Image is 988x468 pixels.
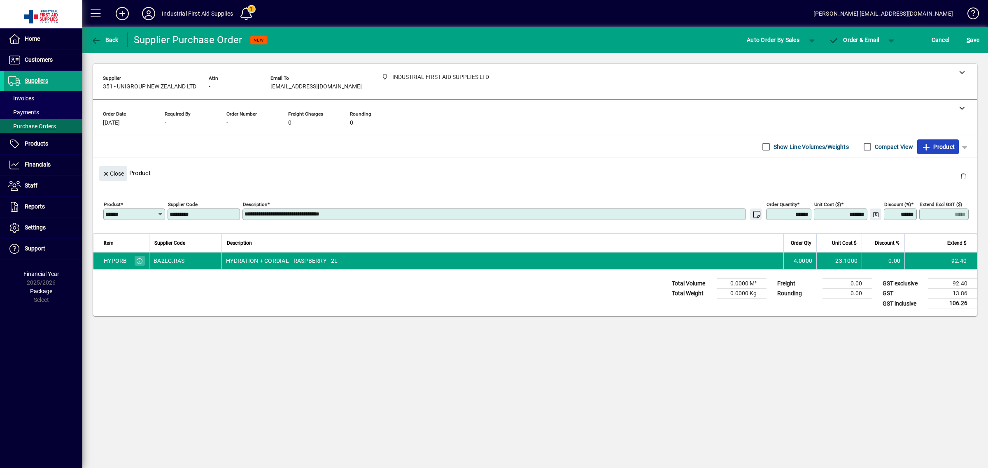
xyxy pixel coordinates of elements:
td: 92.40 [928,279,977,289]
span: 0 [288,120,291,126]
mat-label: Description [243,202,267,207]
div: [PERSON_NAME] [EMAIL_ADDRESS][DOMAIN_NAME] [813,7,953,20]
mat-label: Supplier Code [168,202,198,207]
td: GST inclusive [878,299,928,309]
span: Staff [25,182,37,189]
td: GST exclusive [878,279,928,289]
div: Supplier Purchase Order [134,33,242,46]
app-page-header-button: Close [97,169,129,177]
span: 351 - UNIGROUP NEW ZEALAND LTD [103,83,196,90]
td: 13.86 [928,289,977,299]
span: Purchase Orders [8,123,56,130]
label: Show Line Volumes/Weights [772,143,849,151]
a: Knowledge Base [961,2,978,28]
span: - [165,120,166,126]
span: Auto Order By Sales [747,33,799,46]
span: Back [91,37,119,43]
span: [DATE] [103,120,120,126]
td: 0.00 [862,253,904,269]
span: Package [30,288,52,294]
span: Discount % [875,239,899,248]
td: 92.40 [904,253,977,269]
app-page-header-button: Delete [953,172,973,180]
button: Back [89,32,121,47]
a: Reports [4,197,82,217]
td: Freight [773,279,823,289]
span: Reports [25,203,45,210]
mat-label: Discount (%) [884,202,911,207]
a: Purchase Orders [4,119,82,133]
span: Invoices [8,95,34,102]
td: 106.26 [928,299,977,309]
button: Order & Email [825,32,883,47]
span: - [226,120,228,126]
span: - [209,83,210,90]
mat-label: Product [104,202,121,207]
button: Auto Order By Sales [743,32,804,47]
button: Save [965,32,981,47]
span: [EMAIL_ADDRESS][DOMAIN_NAME] [270,83,362,90]
span: Extend $ [947,239,967,248]
span: NEW [254,37,264,43]
td: 4.0000 [783,253,816,269]
span: Item [104,239,114,248]
a: Products [4,134,82,154]
td: BA2LC.RAS [149,253,221,269]
span: Cancel [932,33,950,46]
td: 0.00 [823,289,872,299]
a: Invoices [4,91,82,105]
a: Support [4,239,82,259]
td: GST [878,289,928,299]
td: Total Weight [668,289,717,299]
a: Home [4,29,82,49]
span: Settings [25,224,46,231]
span: Support [25,245,45,252]
a: Customers [4,50,82,70]
mat-label: Extend excl GST ($) [920,202,962,207]
td: 0.00 [823,279,872,289]
label: Compact View [873,143,913,151]
td: 23.1000 [816,253,862,269]
span: Description [227,239,252,248]
span: S [967,37,970,43]
a: Staff [4,176,82,196]
span: Suppliers [25,77,48,84]
div: Industrial First Aid Supplies [162,7,233,20]
mat-label: Unit Cost ($) [814,202,841,207]
a: Financials [4,155,82,175]
mat-label: Order Quantity [767,202,797,207]
span: Order & Email [829,37,879,43]
button: Profile [135,6,162,21]
span: Close [103,167,124,181]
td: 0.0000 M³ [717,279,767,289]
td: Total Volume [668,279,717,289]
button: Cancel [930,32,952,47]
div: HYPORB [104,257,127,265]
span: Financials [25,161,51,168]
span: Financial Year [23,271,59,277]
button: Product [917,139,959,154]
span: Supplier Code [154,239,185,248]
td: 0.0000 Kg [717,289,767,299]
span: Order Qty [791,239,811,248]
span: ave [967,33,979,46]
span: Product [921,140,955,153]
span: Customers [25,56,53,63]
div: Product [93,158,977,188]
app-page-header-button: Back [82,32,128,47]
button: Change Price Levels [870,209,881,220]
button: Close [99,166,127,181]
span: HYDRATION + CORDIAL - RASPBERRY - 2L [226,257,338,265]
button: Add [109,6,135,21]
span: Payments [8,109,39,116]
span: Home [25,35,40,42]
a: Settings [4,218,82,238]
span: Unit Cost $ [832,239,857,248]
td: Rounding [773,289,823,299]
button: Delete [953,166,973,186]
span: Products [25,140,48,147]
span: 0 [350,120,353,126]
a: Payments [4,105,82,119]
